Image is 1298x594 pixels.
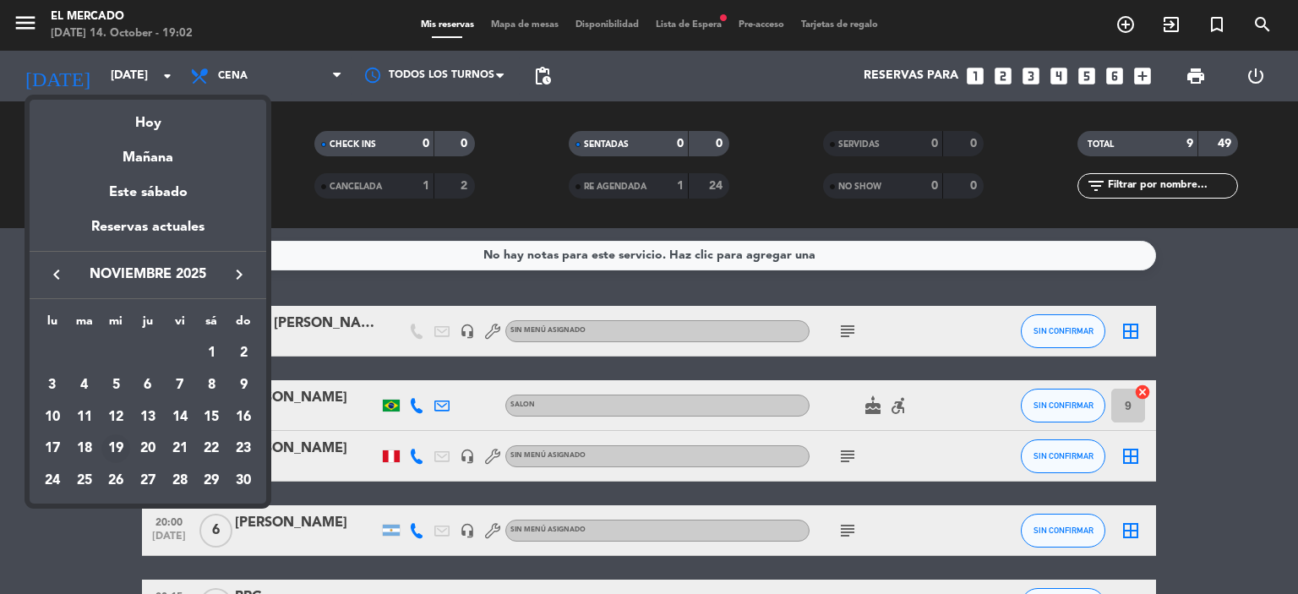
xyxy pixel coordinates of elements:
[197,403,226,432] div: 15
[72,264,224,286] span: noviembre 2025
[229,466,258,495] div: 30
[134,434,162,463] div: 20
[196,401,228,433] td: 15 de noviembre de 2025
[36,433,68,465] td: 17 de noviembre de 2025
[166,403,194,432] div: 14
[30,216,266,251] div: Reservas actuales
[132,369,164,401] td: 6 de noviembre de 2025
[70,371,99,400] div: 4
[134,371,162,400] div: 6
[36,401,68,433] td: 10 de noviembre de 2025
[166,466,194,495] div: 28
[41,264,72,286] button: keyboard_arrow_left
[229,403,258,432] div: 16
[100,433,132,465] td: 19 de noviembre de 2025
[196,369,228,401] td: 8 de noviembre de 2025
[197,466,226,495] div: 29
[166,434,194,463] div: 21
[68,433,101,465] td: 18 de noviembre de 2025
[30,134,266,169] div: Mañana
[70,466,99,495] div: 25
[36,465,68,497] td: 24 de noviembre de 2025
[197,434,226,463] div: 22
[38,403,67,432] div: 10
[132,433,164,465] td: 20 de noviembre de 2025
[68,312,101,338] th: martes
[132,401,164,433] td: 13 de noviembre de 2025
[38,371,67,400] div: 3
[196,433,228,465] td: 22 de noviembre de 2025
[101,466,130,495] div: 26
[46,264,67,285] i: keyboard_arrow_left
[134,466,162,495] div: 27
[30,169,266,216] div: Este sábado
[227,369,259,401] td: 9 de noviembre de 2025
[164,401,196,433] td: 14 de noviembre de 2025
[100,312,132,338] th: miércoles
[101,434,130,463] div: 19
[164,312,196,338] th: viernes
[100,401,132,433] td: 12 de noviembre de 2025
[38,434,67,463] div: 17
[196,465,228,497] td: 29 de noviembre de 2025
[132,465,164,497] td: 27 de noviembre de 2025
[227,433,259,465] td: 23 de noviembre de 2025
[227,337,259,369] td: 2 de noviembre de 2025
[100,465,132,497] td: 26 de noviembre de 2025
[166,371,194,400] div: 7
[70,403,99,432] div: 11
[68,369,101,401] td: 4 de noviembre de 2025
[197,371,226,400] div: 8
[36,312,68,338] th: lunes
[229,264,249,285] i: keyboard_arrow_right
[68,401,101,433] td: 11 de noviembre de 2025
[36,369,68,401] td: 3 de noviembre de 2025
[30,100,266,134] div: Hoy
[196,337,228,369] td: 1 de noviembre de 2025
[68,465,101,497] td: 25 de noviembre de 2025
[229,371,258,400] div: 9
[229,434,258,463] div: 23
[164,433,196,465] td: 21 de noviembre de 2025
[229,339,258,368] div: 2
[38,466,67,495] div: 24
[101,403,130,432] div: 12
[36,337,196,369] td: NOV.
[132,312,164,338] th: jueves
[227,401,259,433] td: 16 de noviembre de 2025
[164,465,196,497] td: 28 de noviembre de 2025
[101,371,130,400] div: 5
[224,264,254,286] button: keyboard_arrow_right
[227,465,259,497] td: 30 de noviembre de 2025
[197,339,226,368] div: 1
[134,403,162,432] div: 13
[164,369,196,401] td: 7 de noviembre de 2025
[196,312,228,338] th: sábado
[70,434,99,463] div: 18
[227,312,259,338] th: domingo
[100,369,132,401] td: 5 de noviembre de 2025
